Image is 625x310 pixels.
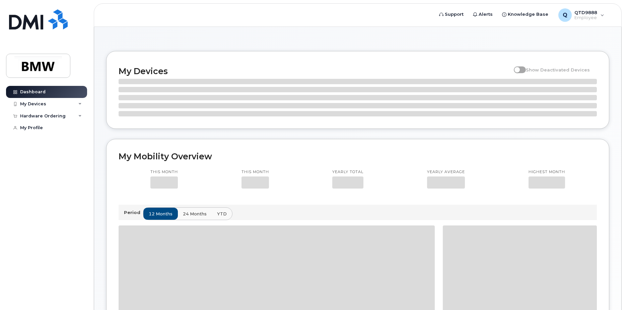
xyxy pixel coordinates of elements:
[514,63,519,69] input: Show Deactivated Devices
[241,169,269,175] p: This month
[119,151,597,161] h2: My Mobility Overview
[183,211,207,217] span: 24 months
[526,67,590,72] span: Show Deactivated Devices
[124,209,143,216] p: Period
[119,66,510,76] h2: My Devices
[427,169,465,175] p: Yearly average
[217,211,227,217] span: YTD
[150,169,178,175] p: This month
[332,169,363,175] p: Yearly total
[529,169,565,175] p: Highest month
